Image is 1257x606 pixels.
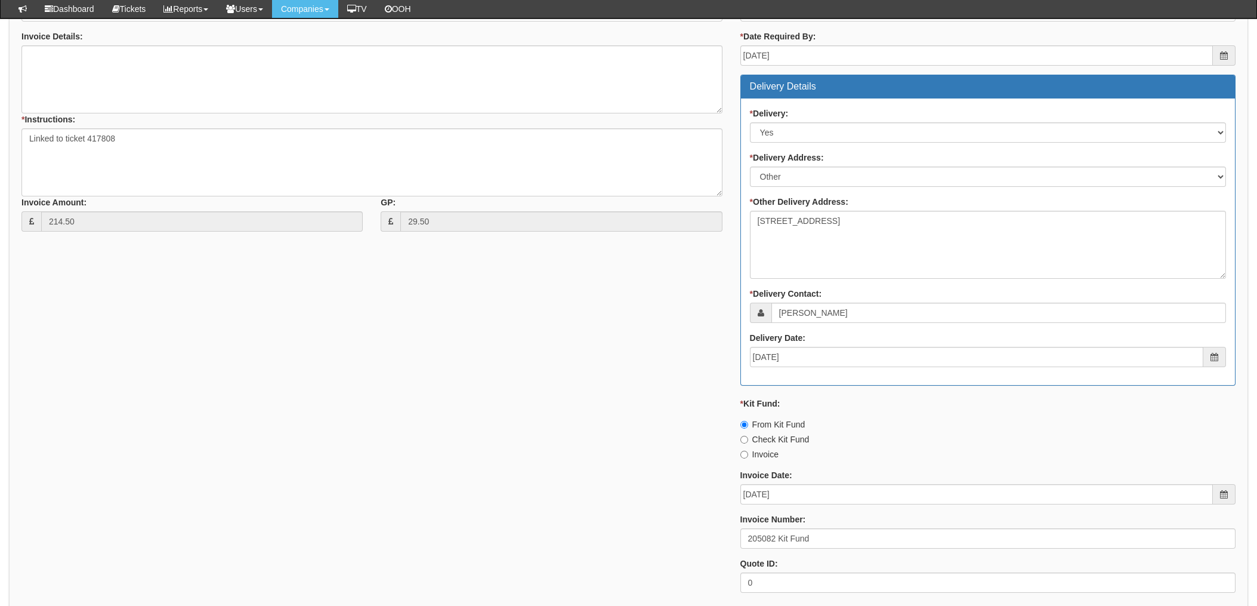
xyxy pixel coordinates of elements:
[21,128,722,196] textarea: Linked to ticket 417808
[740,558,778,570] label: Quote ID:
[740,469,792,481] label: Invoice Date:
[750,332,805,344] label: Delivery Date:
[740,436,748,444] input: Check Kit Fund
[740,433,810,445] label: Check Kit Fund
[740,513,806,525] label: Invoice Number:
[750,196,848,208] label: Other Delivery Address:
[740,419,805,430] label: From Kit Fund
[750,288,822,300] label: Delivery Contact:
[21,113,75,125] label: Instructions:
[740,448,779,460] label: Invoice
[750,81,1226,92] h3: Delivery Details
[750,211,1226,279] textarea: [STREET_ADDRESS]
[750,152,824,164] label: Delivery Address:
[740,451,748,459] input: Invoice
[740,421,748,429] input: From Kit Fund
[750,107,789,119] label: Delivery:
[21,30,83,42] label: Invoice Details:
[740,30,816,42] label: Date Required By:
[740,398,780,410] label: Kit Fund:
[381,196,396,208] label: GP:
[21,196,87,208] label: Invoice Amount:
